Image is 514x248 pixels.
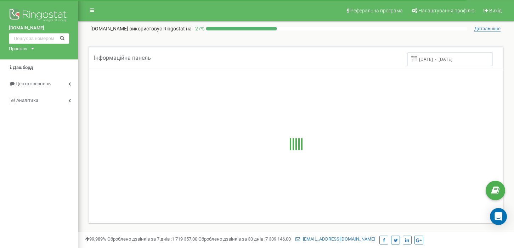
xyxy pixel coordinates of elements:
[295,236,375,242] a: [EMAIL_ADDRESS][DOMAIN_NAME]
[13,65,33,70] span: Дашборд
[9,33,69,44] input: Пошук за номером
[94,54,151,61] span: Інформаційна панель
[90,25,192,32] p: [DOMAIN_NAME]
[474,26,501,31] span: Детальніше
[490,208,507,225] div: Open Intercom Messenger
[192,25,206,32] p: 27 %
[16,98,38,103] span: Аналiтика
[129,26,192,31] span: використовує Ringostat на
[16,81,51,86] span: Центр звернень
[418,8,474,13] span: Налаштування профілю
[350,8,403,13] span: Реферальна програма
[9,25,69,31] a: [DOMAIN_NAME]
[9,7,69,25] img: Ringostat logo
[9,46,27,52] div: Проєкти
[198,236,291,242] span: Оброблено дзвінків за 30 днів :
[85,236,106,242] span: 99,989%
[489,8,502,13] span: Вихід
[107,236,197,242] span: Оброблено дзвінків за 7 днів :
[265,236,291,242] u: 7 339 146,00
[172,236,197,242] u: 1 719 357,00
